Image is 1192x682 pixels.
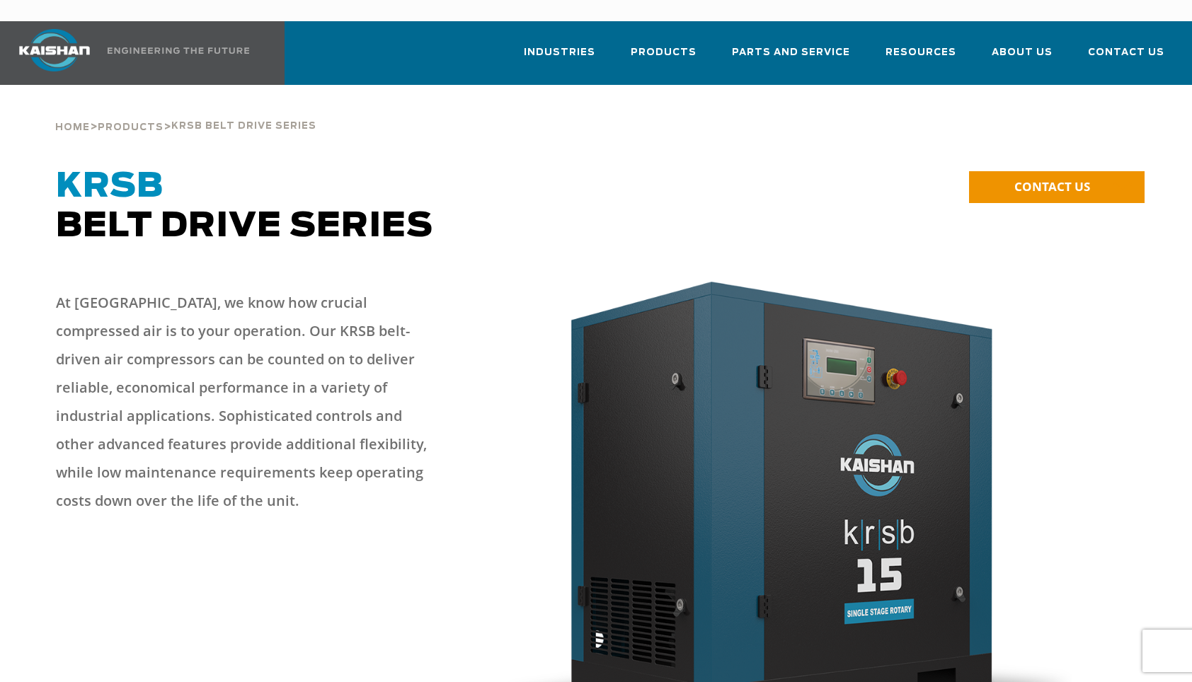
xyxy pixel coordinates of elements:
[55,123,90,132] span: Home
[631,45,697,61] span: Products
[55,85,316,139] div: > >
[732,34,850,82] a: Parts and Service
[992,45,1053,61] span: About Us
[98,123,164,132] span: Products
[1,29,108,71] img: kaishan logo
[1014,178,1090,195] span: CONTACT US
[1,21,252,85] a: Kaishan USA
[886,45,956,61] span: Resources
[732,45,850,61] span: Parts and Service
[969,171,1145,203] a: CONTACT US
[524,34,595,82] a: Industries
[1088,34,1164,82] a: Contact Us
[524,45,595,61] span: Industries
[56,170,164,204] span: KRSB
[631,34,697,82] a: Products
[992,34,1053,82] a: About Us
[1088,45,1164,61] span: Contact Us
[56,289,430,515] p: At [GEOGRAPHIC_DATA], we know how crucial compressed air is to your operation. Our KRSB belt-driv...
[55,120,90,133] a: Home
[886,34,956,82] a: Resources
[171,122,316,131] span: krsb belt drive series
[108,47,249,54] img: Engineering the future
[56,170,433,243] span: Belt Drive Series
[98,120,164,133] a: Products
